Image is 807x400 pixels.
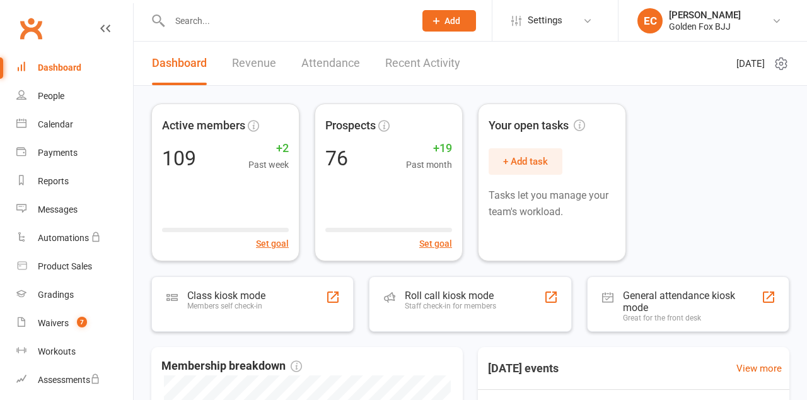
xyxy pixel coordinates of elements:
a: Messages [16,196,133,224]
div: Automations [38,233,89,243]
div: Great for the front desk [623,314,762,322]
span: Prospects [325,117,376,135]
button: Add [422,10,476,32]
span: Add [444,16,460,26]
div: People [38,91,64,101]
div: Calendar [38,119,73,129]
a: Dashboard [152,42,207,85]
div: Roll call kiosk mode [405,290,496,302]
a: People [16,82,133,110]
a: Reports [16,167,133,196]
div: Gradings [38,290,74,300]
div: Waivers [38,318,69,328]
div: Class kiosk mode [187,290,265,302]
span: Active members [162,117,245,135]
button: Set goal [256,237,289,250]
div: Members self check-in [187,302,265,310]
div: General attendance kiosk mode [623,290,762,314]
a: Revenue [232,42,276,85]
span: +19 [406,139,452,158]
div: Product Sales [38,261,92,271]
div: [PERSON_NAME] [669,9,741,21]
div: Staff check-in for members [405,302,496,310]
a: Recent Activity [385,42,460,85]
div: Reports [38,176,69,186]
span: Settings [528,6,562,35]
a: Calendar [16,110,133,139]
a: Automations [16,224,133,252]
span: Past month [406,158,452,172]
input: Search... [166,12,406,30]
a: Workouts [16,338,133,366]
button: + Add task [489,148,562,175]
div: Workouts [38,346,76,356]
p: Tasks let you manage your team's workload. [489,187,615,220]
a: Payments [16,139,133,167]
a: Attendance [301,42,360,85]
a: Clubworx [15,13,47,44]
div: Payments [38,148,78,158]
a: Waivers 7 [16,309,133,338]
span: 7 [77,317,87,327]
div: Golden Fox BJJ [669,21,741,32]
a: Dashboard [16,54,133,82]
a: Assessments [16,366,133,394]
span: Past week [248,158,289,172]
div: 109 [162,148,196,168]
button: Set goal [419,237,452,250]
a: View more [736,361,782,376]
div: EC [637,8,663,33]
a: Product Sales [16,252,133,281]
span: +2 [248,139,289,158]
h3: [DATE] events [478,357,569,380]
div: Assessments [38,375,100,385]
div: 76 [325,148,348,168]
span: Your open tasks [489,117,585,135]
span: [DATE] [736,56,765,71]
a: Gradings [16,281,133,309]
div: Messages [38,204,78,215]
span: Membership breakdown [161,357,302,375]
div: Dashboard [38,62,81,73]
